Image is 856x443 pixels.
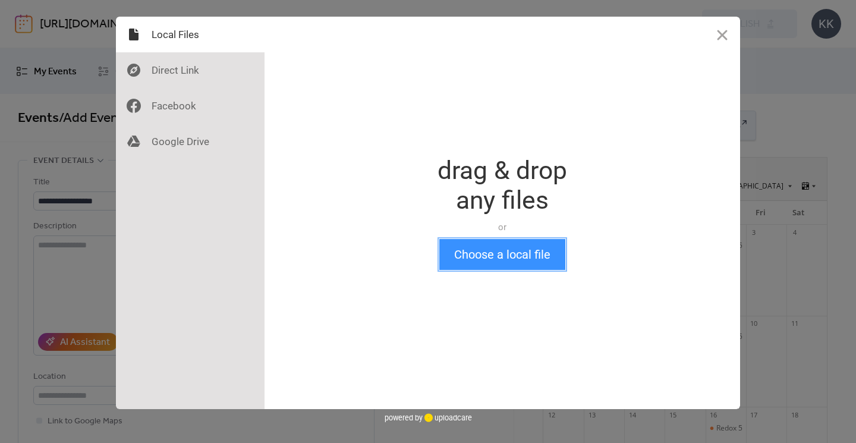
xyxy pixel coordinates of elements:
[116,124,265,159] div: Google Drive
[439,239,565,270] button: Choose a local file
[116,88,265,124] div: Facebook
[116,17,265,52] div: Local Files
[385,409,472,427] div: powered by
[116,52,265,88] div: Direct Link
[704,17,740,52] button: Close
[438,156,567,215] div: drag & drop any files
[438,221,567,233] div: or
[423,413,472,422] a: uploadcare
